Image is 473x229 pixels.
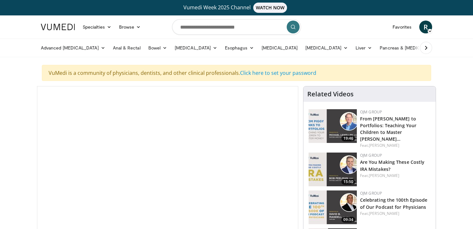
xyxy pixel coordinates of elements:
[352,41,376,54] a: Liver
[309,153,357,186] img: 4b415aee-9520-4d6f-a1e1-8e5e22de4108.150x105_q85_crop-smart_upscale.jpg
[309,153,357,186] a: 15:50
[144,41,171,54] a: Bowel
[41,24,75,30] img: VuMedi Logo
[360,159,425,172] a: Are You Making These Costly IRA Mistakes?
[376,41,451,54] a: Pancreas & [MEDICAL_DATA]
[360,109,382,115] a: OJM Group
[341,179,355,185] span: 15:50
[369,173,399,178] a: [PERSON_NAME]
[369,211,399,216] a: [PERSON_NAME]
[360,190,382,196] a: OJM Group
[309,109,357,143] a: 19:46
[221,41,258,54] a: Esophagus
[240,69,316,76] a: Click here to set your password
[360,173,431,179] div: Feat.
[307,90,354,98] h4: Related Videos
[369,143,399,148] a: [PERSON_NAME]
[360,211,431,216] div: Feat.
[419,21,432,33] a: R
[42,65,431,81] div: VuMedi is a community of physicians, dentists, and other clinical professionals.
[360,197,428,210] a: Celebrating the 100th Episode of Our Podcast for Physicians
[115,21,145,33] a: Browse
[42,3,431,13] a: Vumedi Week 2025 ChannelWATCH NOW
[341,136,355,141] span: 19:46
[253,3,287,13] span: WATCH NOW
[360,143,431,148] div: Feat.
[360,116,417,142] a: From [PERSON_NAME] to Portfolios: Teaching Your Children to Master [PERSON_NAME]…
[109,41,144,54] a: Anal & Rectal
[389,21,415,33] a: Favorites
[360,153,382,158] a: OJM Group
[172,19,301,35] input: Search topics, interventions
[341,217,355,223] span: 09:34
[37,41,109,54] a: Advanced [MEDICAL_DATA]
[309,109,357,143] img: 282c92bf-9480-4465-9a17-aeac8df0c943.150x105_q85_crop-smart_upscale.jpg
[258,41,301,54] a: [MEDICAL_DATA]
[171,41,221,54] a: [MEDICAL_DATA]
[309,190,357,224] img: 7438bed5-bde3-4519-9543-24a8eadaa1c2.150x105_q85_crop-smart_upscale.jpg
[79,21,115,33] a: Specialties
[301,41,352,54] a: [MEDICAL_DATA]
[309,190,357,224] a: 09:34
